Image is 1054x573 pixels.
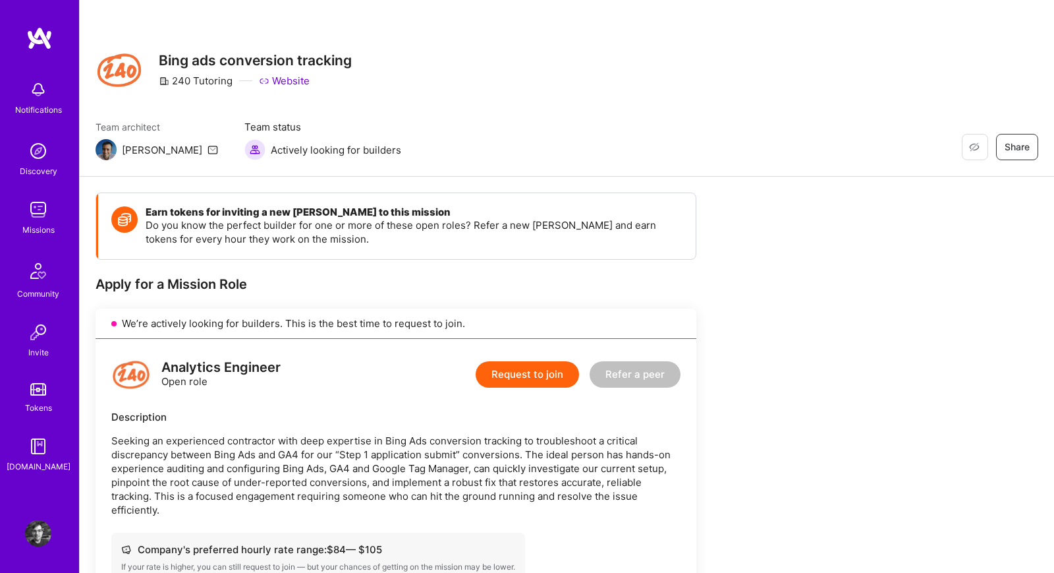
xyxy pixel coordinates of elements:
div: [PERSON_NAME] [122,143,202,157]
img: Token icon [111,206,138,233]
img: teamwork [25,196,51,223]
span: Share [1005,140,1030,154]
div: 240 Tutoring [159,74,233,88]
div: Invite [28,346,49,359]
p: Seeking an experienced contractor with deep expertise in Bing Ads conversion tracking to troubles... [111,434,680,517]
p: Do you know the perfect builder for one or more of these open roles? Refer a new [PERSON_NAME] an... [146,218,682,246]
div: Open role [161,361,281,388]
img: tokens [30,383,46,396]
span: Team architect [96,120,218,134]
div: If your rate is higher, you can still request to join — but your chances of getting on the missio... [121,562,515,572]
button: Request to join [476,361,579,388]
a: Website [259,74,310,88]
h3: Bing ads conversion tracking [159,52,352,69]
div: Apply for a Mission Role [96,276,696,293]
div: Analytics Engineer [161,361,281,375]
div: Description [111,410,680,424]
a: User Avatar [22,520,55,547]
img: User Avatar [25,520,51,547]
div: Missions [22,223,55,237]
div: Tokens [25,401,52,415]
i: icon EyeClosed [969,142,980,152]
i: icon Cash [121,545,131,555]
div: Discovery [20,164,57,178]
img: Company Logo [96,46,143,94]
img: logo [111,355,151,394]
img: Team Architect [96,139,117,160]
h4: Earn tokens for inviting a new [PERSON_NAME] to this mission [146,206,682,218]
span: Actively looking for builders [271,143,401,157]
div: Community [17,287,59,301]
i: icon Mail [208,144,218,155]
img: guide book [25,433,51,460]
img: Actively looking for builders [244,139,265,160]
img: Community [22,255,54,287]
div: Notifications [15,103,62,117]
div: Company's preferred hourly rate range: $ 84 — $ 105 [121,543,515,557]
div: [DOMAIN_NAME] [7,460,70,473]
img: discovery [25,138,51,164]
img: Invite [25,319,51,346]
button: Share [996,134,1038,160]
i: icon CompanyGray [159,76,169,86]
span: Team status [244,120,401,134]
img: logo [26,26,53,50]
div: We’re actively looking for builders. This is the best time to request to join. [96,309,696,339]
img: bell [25,76,51,103]
button: Refer a peer [590,361,680,388]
